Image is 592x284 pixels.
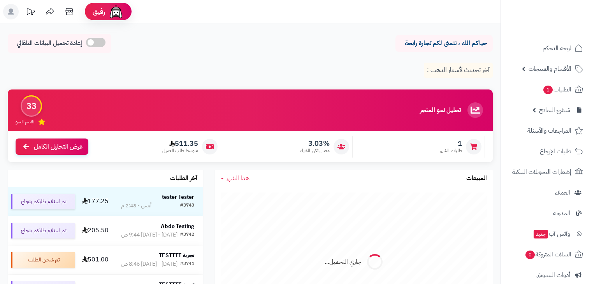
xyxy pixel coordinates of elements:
[506,183,587,202] a: العملاء
[300,147,330,154] span: معدل تكرار الشراء
[401,39,487,48] p: حياكم الله ، نتمنى لكم تجارة رابحة
[420,107,461,114] h3: تحليل نمو المتجر
[506,80,587,99] a: الطلبات1
[121,231,177,239] div: [DATE] - [DATE] 9:44 ص
[21,4,40,21] a: تحديثات المنصة
[180,260,194,268] div: #3741
[543,84,571,95] span: الطلبات
[108,4,124,19] img: ai-face.png
[555,187,570,198] span: العملاء
[325,258,361,266] div: جاري التحميل...
[529,63,571,74] span: الأقسام والمنتجات
[539,7,585,24] img: logo-2.png
[506,163,587,181] a: إشعارات التحويلات البنكية
[121,202,151,210] div: أمس - 2:48 م
[506,224,587,243] a: وآتس آبجديد
[11,223,75,238] div: تم استلام طلبكم بنجاح
[424,63,493,78] p: آخر تحديث لأسعار الذهب :
[553,208,570,219] span: المدونة
[506,204,587,223] a: المدونة
[506,121,587,140] a: المراجعات والأسئلة
[439,147,462,154] span: طلبات الشهر
[180,202,194,210] div: #3743
[543,43,571,54] span: لوحة التحكم
[439,139,462,148] span: 1
[525,250,535,259] span: 0
[533,228,570,239] span: وآتس آب
[78,187,112,216] td: 177.25
[300,139,330,148] span: 3.03%
[162,139,198,148] span: 511.35
[543,85,553,95] span: 1
[540,146,571,157] span: طلبات الإرجاع
[161,222,194,230] strong: Abdo Testing
[506,39,587,58] a: لوحة التحكم
[16,119,34,125] span: تقييم النمو
[226,174,249,183] span: هذا الشهر
[16,138,88,155] a: عرض التحليل الكامل
[11,252,75,268] div: تم شحن الطلب
[506,245,587,264] a: السلات المتروكة0
[512,167,571,177] span: إشعارات التحويلات البنكية
[34,142,83,151] span: عرض التحليل الكامل
[162,147,198,154] span: متوسط طلب العميل
[536,270,570,280] span: أدوات التسويق
[170,175,197,182] h3: آخر الطلبات
[525,249,571,260] span: السلات المتروكة
[527,125,571,136] span: المراجعات والأسئلة
[221,174,249,183] a: هذا الشهر
[78,245,112,274] td: 501.00
[78,216,112,245] td: 205.50
[466,175,487,182] h3: المبيعات
[180,231,194,239] div: #3742
[506,142,587,161] a: طلبات الإرجاع
[162,193,194,201] strong: tester Tester
[534,230,548,238] span: جديد
[121,260,177,268] div: [DATE] - [DATE] 8:46 ص
[159,251,194,259] strong: تجربة TESTTTT
[93,7,105,16] span: رفيق
[11,194,75,209] div: تم استلام طلبكم بنجاح
[539,105,570,116] span: مُنشئ النماذج
[17,39,82,48] span: إعادة تحميل البيانات التلقائي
